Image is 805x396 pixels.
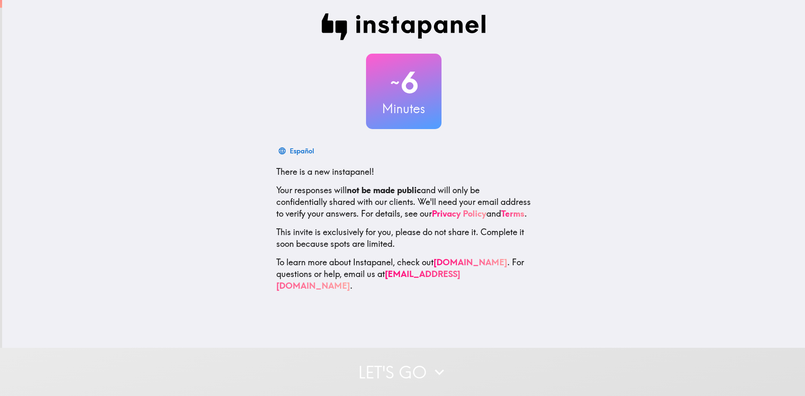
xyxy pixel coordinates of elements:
a: Terms [501,208,525,219]
div: Español [290,145,314,157]
p: Your responses will and will only be confidentially shared with our clients. We'll need your emai... [276,184,531,220]
span: ~ [389,70,401,95]
a: [DOMAIN_NAME] [434,257,507,267]
span: There is a new instapanel! [276,166,374,177]
h3: Minutes [366,100,441,117]
img: Instapanel [322,13,486,40]
p: This invite is exclusively for you, please do not share it. Complete it soon because spots are li... [276,226,531,250]
a: [EMAIL_ADDRESS][DOMAIN_NAME] [276,269,460,291]
b: not be made public [347,185,421,195]
button: Español [276,142,317,159]
h2: 6 [366,65,441,100]
p: To learn more about Instapanel, check out . For questions or help, email us at . [276,256,531,292]
a: Privacy Policy [432,208,486,219]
